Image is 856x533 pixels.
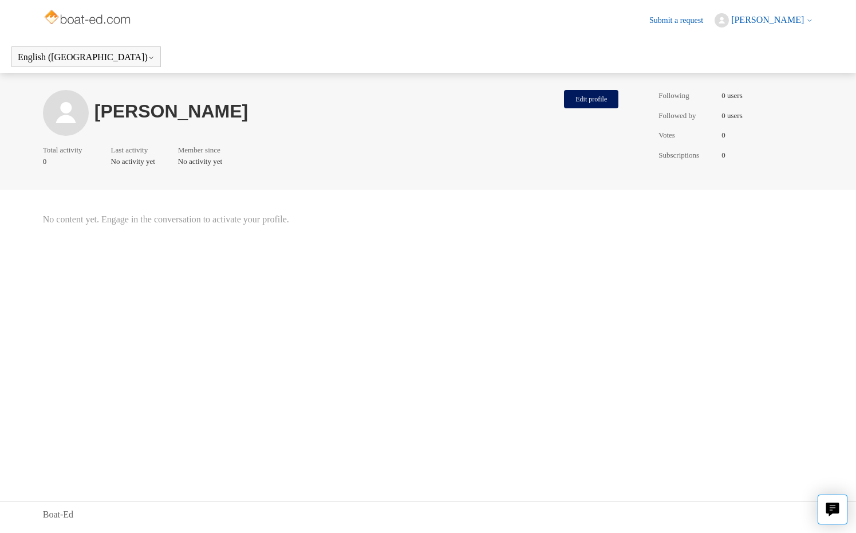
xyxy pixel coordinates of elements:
span: Member since [178,144,220,156]
button: Live chat [818,495,847,524]
span: Last activity [111,144,149,156]
a: Boat-Ed [43,508,73,522]
span: 0 users [721,110,742,122]
span: Total activity [43,144,82,156]
span: No activity yet [111,156,155,167]
button: Edit profile [564,90,618,108]
button: [PERSON_NAME] [715,13,813,28]
span: 0 [43,156,88,167]
span: Following [658,90,716,101]
span: Followed by [658,110,716,122]
span: [PERSON_NAME] [731,15,804,25]
span: Votes [658,130,716,141]
h1: [PERSON_NAME] [94,104,559,119]
button: English ([GEOGRAPHIC_DATA]) [18,52,155,62]
a: Submit a request [649,14,715,26]
span: 0 [721,130,725,141]
span: 0 users [721,90,742,101]
img: Boat-Ed Help Center home page [43,7,134,30]
span: 0 [721,150,725,161]
span: No content yet. Engage in the conversation to activate your profile. [43,213,625,226]
span: No activity yet [178,156,226,167]
span: Subscriptions [658,150,716,161]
